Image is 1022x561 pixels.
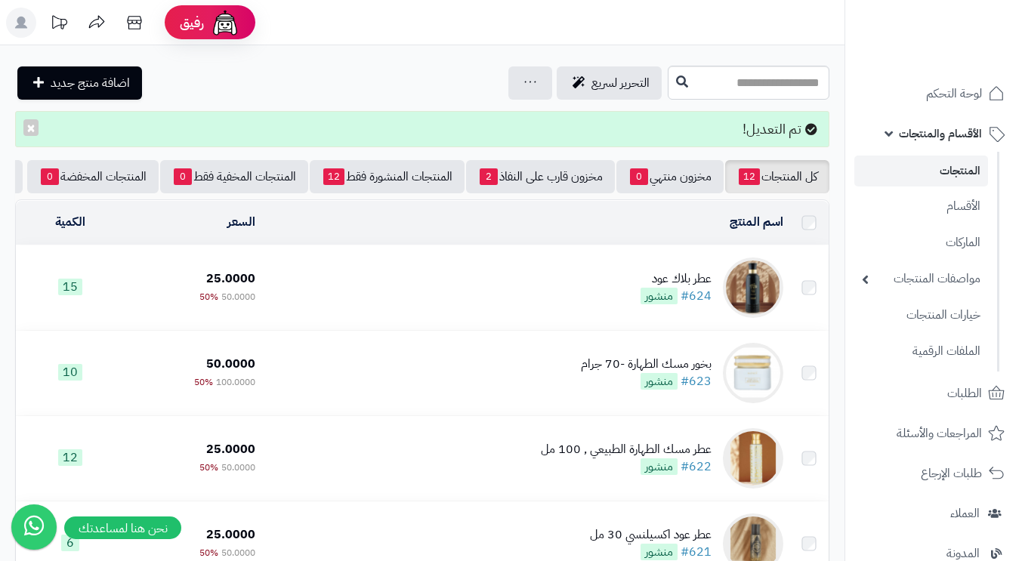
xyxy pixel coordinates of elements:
[723,428,783,489] img: عطر مسك الطهارة الطبيعي , 100 مل
[61,535,79,551] span: 6
[591,74,650,92] span: التحرير لسريع
[27,160,159,193] a: المنتجات المخفضة0
[41,168,59,185] span: 0
[926,83,982,104] span: لوحة التحكم
[723,257,783,318] img: عطر بلاك عود
[40,8,78,42] a: تحديثات المنصة
[899,123,982,144] span: الأقسام والمنتجات
[310,160,465,193] a: المنتجات المنشورة فقط12
[921,463,982,484] span: طلبات الإرجاع
[919,41,1008,72] img: logo-2.png
[55,213,85,231] a: الكمية
[730,213,783,231] a: اسم المنتج
[58,364,82,381] span: 10
[854,76,1013,112] a: لوحة التحكم
[681,543,712,561] a: #621
[739,168,760,185] span: 12
[641,270,712,288] div: عطر بلاك عود
[210,8,240,38] img: ai-face.png
[206,270,255,288] span: 25.0000
[221,290,255,304] span: 50.0000
[221,546,255,559] span: 50.0000
[480,168,498,185] span: 2
[854,299,988,331] a: خيارات المنتجات
[854,227,988,259] a: الماركات
[194,375,213,389] span: 50%
[723,343,783,403] img: بخور مسك الطهارة -70 جرام
[581,356,712,373] div: بخور مسك الطهارة -70 جرام
[51,74,130,92] span: اضافة منتج جديد
[681,372,712,390] a: #623
[466,160,615,193] a: مخزون قارب على النفاذ2
[323,168,344,185] span: 12
[725,160,829,193] a: كل المنتجات12
[854,375,1013,412] a: الطلبات
[947,383,982,404] span: الطلبات
[58,449,82,466] span: 12
[17,66,142,100] a: اضافة منتج جديد
[641,373,678,390] span: منشور
[216,375,255,389] span: 100.0000
[221,461,255,474] span: 50.0000
[199,290,218,304] span: 50%
[854,190,988,223] a: الأقسام
[854,156,988,186] a: المنتجات
[180,14,204,32] span: رفيق
[227,213,255,231] a: السعر
[854,455,1013,492] a: طلبات الإرجاع
[616,160,724,193] a: مخزون منتهي0
[854,335,988,368] a: الملفات الرقمية
[23,119,39,136] button: ×
[681,458,712,476] a: #622
[160,160,308,193] a: المنتجات المخفية فقط0
[206,526,255,544] span: 25.0000
[15,111,829,147] div: تم التعديل!
[58,279,82,295] span: 15
[854,415,1013,452] a: المراجعات والأسئلة
[630,168,648,185] span: 0
[557,66,662,100] a: التحرير لسريع
[950,503,980,524] span: العملاء
[199,461,218,474] span: 50%
[641,288,678,304] span: منشور
[854,495,1013,532] a: العملاء
[590,526,712,544] div: عطر عود اكسيلنسي 30 مل
[206,440,255,458] span: 25.0000
[199,546,218,559] span: 50%
[174,168,192,185] span: 0
[541,441,712,458] div: عطر مسك الطهارة الطبيعي , 100 مل
[641,458,678,475] span: منشور
[641,544,678,560] span: منشور
[854,263,988,295] a: مواصفات المنتجات
[681,287,712,305] a: #624
[206,355,255,373] span: 50.0000
[897,423,982,444] span: المراجعات والأسئلة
